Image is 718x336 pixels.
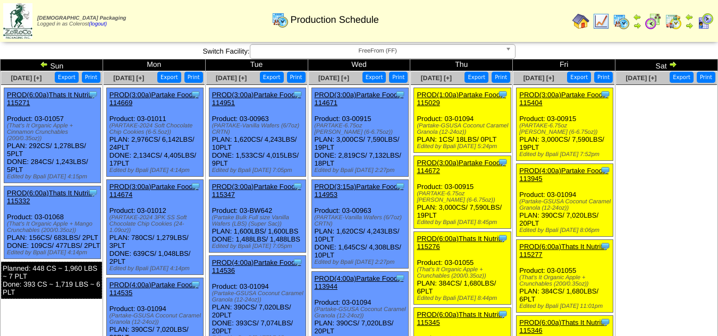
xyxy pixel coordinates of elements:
a: PROD(4:00a)Partake Foods-114535 [109,281,199,297]
div: (PARTAKE-6.75oz [PERSON_NAME] (6-6.75oz)) [417,191,510,203]
div: Edited by Bpali [DATE] 8:06pm [519,227,613,234]
img: Tooltip [190,181,201,192]
a: PROD(6:00a)Thats It Nutriti-115345 [417,311,504,326]
img: calendarprod.gif [613,13,630,30]
a: PROD(3:15a)Partake Foods-114953 [315,183,404,199]
button: Export [464,72,488,83]
a: [DATE] [+] [113,74,144,82]
div: Product: 03-00915 PLAN: 3,000CS / 7,590LBS / 19PLT DONE: 2,819CS / 7,132LBS / 18PLT [311,88,408,177]
img: Tooltip [190,89,201,100]
img: home.gif [572,13,589,30]
button: Print [82,72,100,83]
button: Export [55,72,79,83]
a: PROD(6:00a)Thats It Nutriti-115277 [519,243,606,259]
a: PROD(3:00a)Partake Foods-114671 [315,91,404,107]
img: arrowright.gif [669,60,677,68]
span: [DATE] [+] [318,74,349,82]
span: Production Schedule [291,14,379,25]
div: Edited by Bpali [DATE] 2:27pm [315,167,408,174]
a: [DATE] [+] [421,74,452,82]
td: Mon [103,59,205,71]
td: Sat [615,59,718,71]
img: zoroco-logo-small.webp [3,3,32,39]
img: Tooltip [88,89,98,100]
a: PROD(4:00a)Partake Foods-113944 [315,274,404,290]
div: (PARTAKE-2024 3PK SS Soft Chocolate Chip Cookies (24-1.09oz)) [109,214,203,234]
div: Edited by Bpali [DATE] 5:24pm [417,143,510,150]
img: Tooltip [600,89,611,100]
a: [DATE] [+] [626,74,656,82]
div: (Partake-GSUSA Coconut Caramel Granola (12-24oz)) [315,306,408,319]
a: PROD(6:00a)Thats It Nutriti-115346 [519,318,606,334]
img: arrowright.gif [633,21,641,30]
td: Tue [205,59,308,71]
a: PROD(3:00a)Partake Foods-114669 [109,91,199,107]
a: [DATE] [+] [216,74,247,82]
button: Print [492,72,510,83]
div: Planned: 448 CS ~ 1,960 LBS ~ 7 PLT Done: 393 CS ~ 1,719 LBS ~ 6 PLT [1,262,102,299]
img: Tooltip [600,241,611,252]
div: (PARTAKE-2024 Soft Chocolate Chip Cookies (6-5.5oz)) [109,123,203,135]
div: Product: 03-01094 PLAN: 1CS / 18LBS / 0PLT [414,88,511,153]
div: Edited by Bpali [DATE] 11:01pm [519,303,613,309]
div: Edited by Bpali [DATE] 8:45pm [417,219,510,226]
span: Logged in as Colerost [37,15,126,27]
button: Export [567,72,591,83]
div: Product: 03-BW642 PLAN: 1,600LBS / 1,600LBS DONE: 1,488LBS / 1,488LBS [209,180,306,253]
button: Export [157,72,181,83]
img: Tooltip [497,157,508,168]
div: Edited by Bpali [DATE] 7:05pm [212,243,306,249]
img: Tooltip [190,279,201,290]
div: Edited by Bpali [DATE] 8:44pm [417,295,510,301]
button: Export [670,72,694,83]
img: Tooltip [395,89,406,100]
div: Product: 03-01094 PLAN: 390CS / 7,020LBS / 20PLT [517,164,613,237]
div: Edited by Bpali [DATE] 7:05pm [212,167,306,174]
button: Export [260,72,284,83]
img: Tooltip [88,187,98,198]
div: (That's It Organic Apple + Mango Crunchables (200/0.35oz)) [7,221,100,234]
div: Edited by Bpali [DATE] 7:52pm [519,151,613,158]
div: (PARTAKE-6.75oz [PERSON_NAME] (6-6.75oz)) [315,123,408,135]
div: (That's It Organic Apple + Crunchables (200/0.35oz)) [519,274,613,287]
div: Edited by Bpali [DATE] 4:14pm [109,167,203,174]
a: PROD(6:00a)Thats It Nutriti-115332 [7,189,94,205]
img: arrowright.gif [685,21,694,30]
div: Edited by Bpali [DATE] 2:27pm [315,259,408,265]
div: (Partake-GSUSA Coconut Caramel Granola (12-24oz)) [519,199,613,211]
a: [DATE] [+] [11,74,41,82]
div: Product: 03-01068 PLAN: 156CS / 683LBS / 2PLT DONE: 109CS / 477LBS / 2PLT [4,186,101,259]
div: (PARTAKE-Vanilla Wafers (6/7oz) CRTN) [315,214,408,227]
div: (Partake-GSUSA Coconut Caramel Granola (12-24oz)) [417,123,510,135]
a: (logout) [89,21,107,27]
td: Thu [410,59,513,71]
button: Print [287,72,306,83]
img: arrowleft.gif [40,60,48,68]
a: PROD(6:00a)Thats It Nutriti-115276 [417,235,504,251]
div: Product: 03-00963 PLAN: 1,620CS / 4,243LBS / 10PLT DONE: 1,645CS / 4,308LBS / 10PLT [311,180,408,269]
img: arrowleft.gif [685,13,694,21]
img: Tooltip [497,309,508,320]
a: PROD(1:00a)Partake Foods-115029 [417,91,506,107]
div: Product: 03-00963 PLAN: 1,620CS / 4,243LBS / 10PLT DONE: 1,533CS / 4,015LBS / 9PLT [209,88,306,177]
a: PROD(4:00a)Partake Foods-113945 [519,167,609,183]
div: Edited by Bpali [DATE] 4:14pm [7,249,100,256]
div: Edited by Bpali [DATE] 4:15pm [7,174,100,180]
div: (PARTAKE-6.75oz [PERSON_NAME] (6-6.75oz)) [519,123,613,135]
img: line_graph.gif [593,13,610,30]
img: Tooltip [395,181,406,192]
span: [DEMOGRAPHIC_DATA] Packaging [37,15,126,21]
div: (That's It Organic Apple + Cinnamon Crunchables (200/0.35oz)) [7,123,100,142]
img: Tooltip [497,233,508,244]
td: Fri [513,59,615,71]
img: calendarblend.gif [645,13,662,30]
button: Print [594,72,613,83]
div: Product: 03-01011 PLAN: 2,976CS / 6,142LBS / 24PLT DONE: 2,134CS / 4,405LBS / 17PLT [106,88,203,177]
img: Tooltip [292,181,303,192]
a: PROD(3:00a)Partake Foods-114674 [109,183,199,199]
img: calendarcustomer.gif [697,13,714,30]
